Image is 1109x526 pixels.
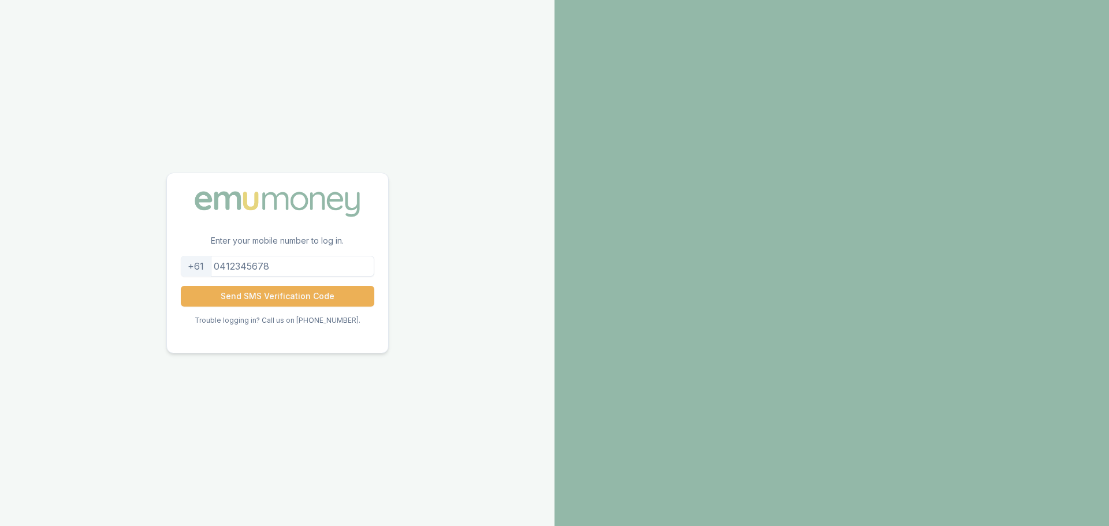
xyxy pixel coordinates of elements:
div: +61 [181,256,211,277]
button: Send SMS Verification Code [181,286,374,307]
p: Enter your mobile number to log in. [167,235,388,256]
p: Trouble logging in? Call us on [PHONE_NUMBER]. [195,316,360,325]
input: 0412345678 [181,256,374,277]
img: Emu Money [191,187,364,221]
